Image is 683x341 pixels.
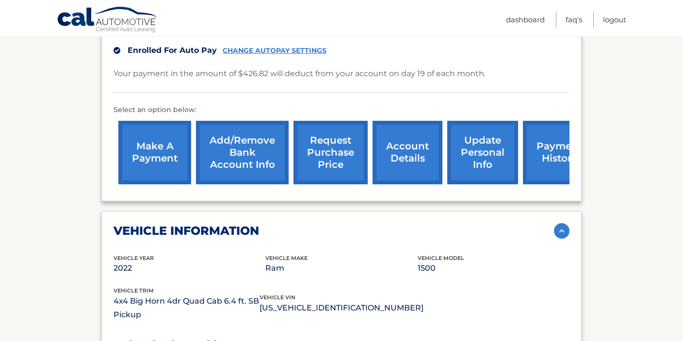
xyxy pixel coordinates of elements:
a: Dashboard [506,12,545,28]
a: Cal Automotive [57,6,159,34]
p: Ram [265,261,417,275]
p: [US_VEHICLE_IDENTIFICATION_NUMBER] [260,301,423,315]
a: FAQ's [566,12,582,28]
a: account details [373,121,442,184]
p: 2022 [114,261,265,275]
a: update personal info [447,121,518,184]
img: accordion-active.svg [554,223,569,239]
p: 1500 [418,261,569,275]
p: Select an option below: [114,104,569,116]
a: make a payment [118,121,191,184]
img: check.svg [114,47,120,54]
span: Enrolled For Auto Pay [128,46,217,55]
h2: vehicle information [114,224,259,238]
a: payment history [523,121,596,184]
a: CHANGE AUTOPAY SETTINGS [223,47,326,55]
p: Your payment in the amount of $426.82 will deduct from your account on day 19 of each month. [114,67,486,81]
a: Logout [603,12,626,28]
span: vehicle trim [114,287,154,294]
p: 4x4 Big Horn 4dr Quad Cab 6.4 ft. SB Pickup [114,294,260,322]
span: vehicle vin [260,294,295,301]
a: request purchase price [293,121,368,184]
span: vehicle make [265,255,308,261]
a: Add/Remove bank account info [196,121,289,184]
span: vehicle model [418,255,464,261]
span: vehicle Year [114,255,154,261]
